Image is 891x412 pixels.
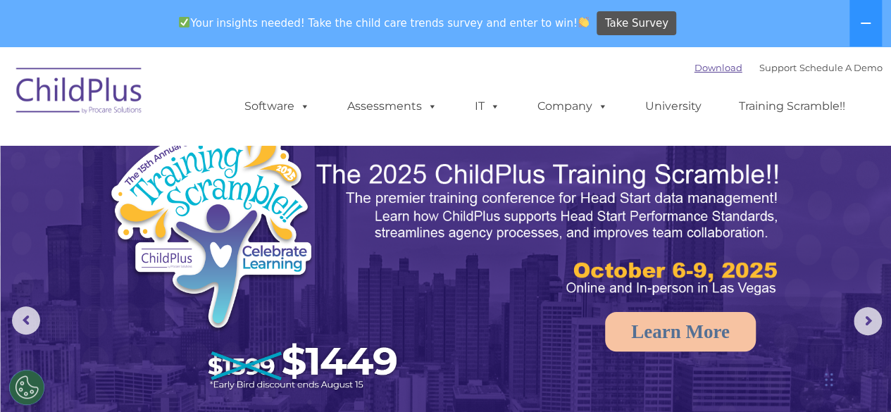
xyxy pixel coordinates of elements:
[9,370,44,405] button: Cookies Settings
[631,92,716,120] a: University
[605,11,668,36] span: Take Survey
[173,9,595,37] span: Your insights needed! Take the child care trends survey and enter to win!
[694,62,742,73] a: Download
[694,62,883,73] font: |
[9,58,150,128] img: ChildPlus by Procare Solutions
[196,93,239,104] span: Last name
[461,92,514,120] a: IT
[821,344,891,412] iframe: Chat Widget
[725,92,859,120] a: Training Scramble!!
[605,312,756,351] a: Learn More
[799,62,883,73] a: Schedule A Demo
[578,17,589,27] img: 👏
[230,92,324,120] a: Software
[597,11,676,36] a: Take Survey
[523,92,622,120] a: Company
[196,151,256,161] span: Phone number
[179,17,189,27] img: ✅
[333,92,451,120] a: Assessments
[759,62,797,73] a: Support
[825,358,833,401] div: Drag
